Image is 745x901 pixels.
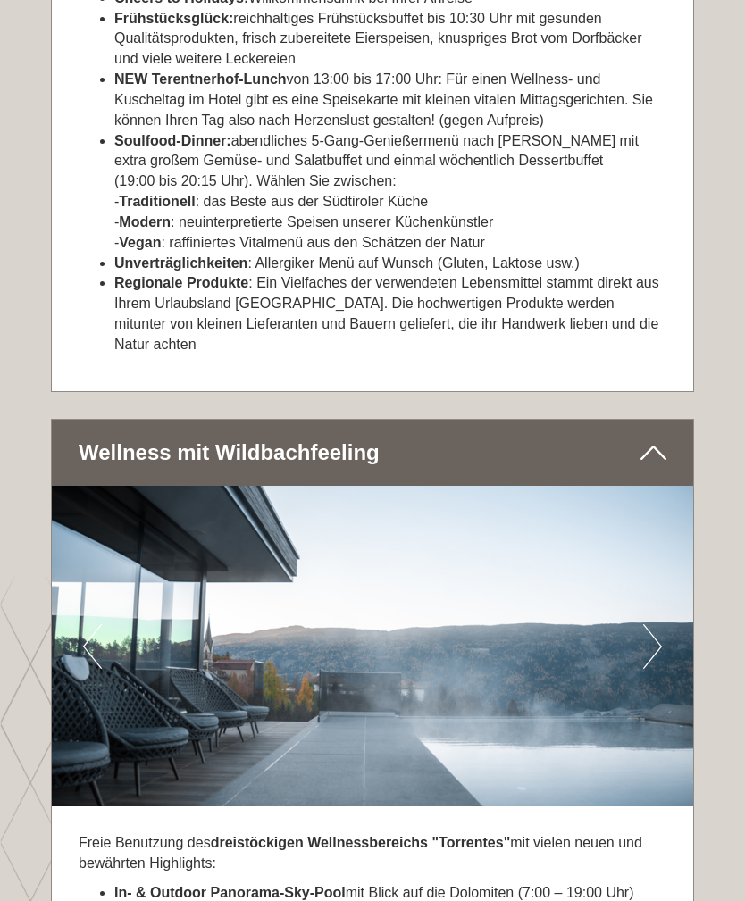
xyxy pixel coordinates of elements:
strong: Modern [119,214,171,229]
div: Wellness mit Wildbachfeeling [52,420,693,486]
strong: NEW Terentnerhof-Lunch [114,71,287,87]
li: : Allergiker Menü auf Wunsch (Gluten, Laktose usw.) [114,254,666,274]
strong: Traditionell [119,194,195,209]
span: von 13:00 bis 17:00 Uhr: Für einen Wellness- und Kuscheltag im Hotel gibt es eine Speisekarte mit... [114,71,653,128]
strong: Vegan [119,235,161,250]
p: Freie Benutzung des mit vielen neuen und bewährten Highlights: [79,833,666,874]
span: reichhaltiges Frühstücksbuffet bis 10:30 Uhr mit gesunden Qualitätsprodukten, frisch zubereitete ... [114,11,642,67]
button: Next [643,624,662,669]
strong: Soulfood-Dinner: [114,133,231,148]
button: Previous [83,624,102,669]
li: abendliches 5-Gang-Genießermenü nach [PERSON_NAME] mit extra großem Gemüse- und Salatbuffet und e... [114,131,666,254]
strong: In- & Outdoor Panorama-Sky-Pool [114,885,346,900]
li: : Ein Vielfaches der verwendeten Lebensmittel stammt direkt aus Ihrem Urlaubsland [GEOGRAPHIC_DAT... [114,273,666,355]
strong: Unverträglichkeiten [114,255,247,271]
strong: Frühstücksglück: [114,11,233,26]
strong: dreistöckigen Wellnessbereichs "Torrentes" [211,835,511,850]
strong: Regionale Produkte [114,275,248,290]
